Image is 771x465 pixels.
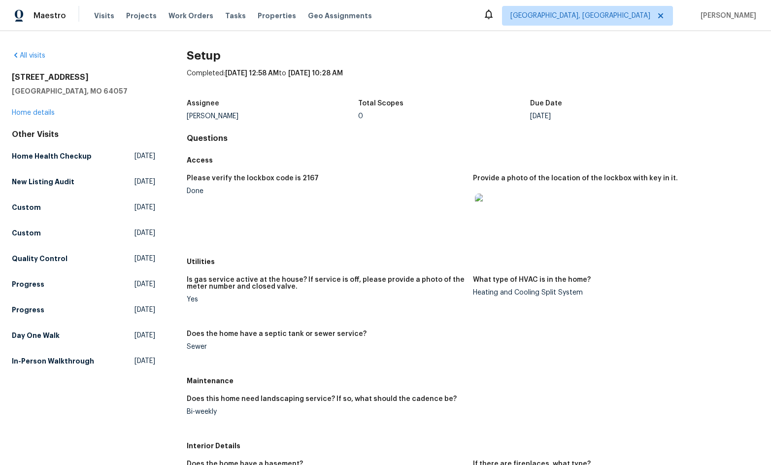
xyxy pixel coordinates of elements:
[258,11,296,21] span: Properties
[187,257,759,266] h5: Utilities
[510,11,650,21] span: [GEOGRAPHIC_DATA], [GEOGRAPHIC_DATA]
[12,254,67,264] h5: Quality Control
[134,356,155,366] span: [DATE]
[12,109,55,116] a: Home details
[12,301,155,319] a: Progress[DATE]
[187,276,465,290] h5: Is gas service active at the house? If service is off, please provide a photo of the meter number...
[187,100,219,107] h5: Assignee
[12,130,155,139] div: Other Visits
[225,70,279,77] span: [DATE] 12:58 AM
[12,250,155,267] a: Quality Control[DATE]
[187,113,359,120] div: [PERSON_NAME]
[12,305,44,315] h5: Progress
[187,408,465,415] div: Bi-weekly
[12,72,155,82] h2: [STREET_ADDRESS]
[187,68,759,94] div: Completed: to
[187,188,465,195] div: Done
[473,175,678,182] h5: Provide a photo of the location of the lockbox with key in it.
[530,100,562,107] h5: Due Date
[12,327,155,344] a: Day One Walk[DATE]
[225,12,246,19] span: Tasks
[308,11,372,21] span: Geo Assignments
[187,331,367,337] h5: Does the home have a septic tank or sewer service?
[12,356,94,366] h5: In-Person Walkthrough
[94,11,114,21] span: Visits
[12,202,41,212] h5: Custom
[12,352,155,370] a: In-Person Walkthrough[DATE]
[187,133,759,143] h4: Questions
[12,331,60,340] h5: Day One Walk
[187,441,759,451] h5: Interior Details
[134,305,155,315] span: [DATE]
[134,279,155,289] span: [DATE]
[12,147,155,165] a: Home Health Checkup[DATE]
[34,11,66,21] span: Maestro
[134,228,155,238] span: [DATE]
[12,177,74,187] h5: New Listing Audit
[12,199,155,216] a: Custom[DATE]
[134,202,155,212] span: [DATE]
[358,113,530,120] div: 0
[187,376,759,386] h5: Maintenance
[187,296,465,303] div: Yes
[12,224,155,242] a: Custom[DATE]
[358,100,403,107] h5: Total Scopes
[187,155,759,165] h5: Access
[12,52,45,59] a: All visits
[134,331,155,340] span: [DATE]
[134,151,155,161] span: [DATE]
[12,228,41,238] h5: Custom
[12,275,155,293] a: Progress[DATE]
[134,177,155,187] span: [DATE]
[473,289,751,296] div: Heating and Cooling Split System
[530,113,702,120] div: [DATE]
[187,175,319,182] h5: Please verify the lockbox code is 2167
[187,343,465,350] div: Sewer
[473,276,591,283] h5: What type of HVAC is in the home?
[168,11,213,21] span: Work Orders
[697,11,756,21] span: [PERSON_NAME]
[12,173,155,191] a: New Listing Audit[DATE]
[12,151,92,161] h5: Home Health Checkup
[288,70,343,77] span: [DATE] 10:28 AM
[187,396,457,402] h5: Does this home need landscaping service? If so, what should the cadence be?
[134,254,155,264] span: [DATE]
[12,279,44,289] h5: Progress
[187,51,759,61] h2: Setup
[126,11,157,21] span: Projects
[12,86,155,96] h5: [GEOGRAPHIC_DATA], MO 64057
